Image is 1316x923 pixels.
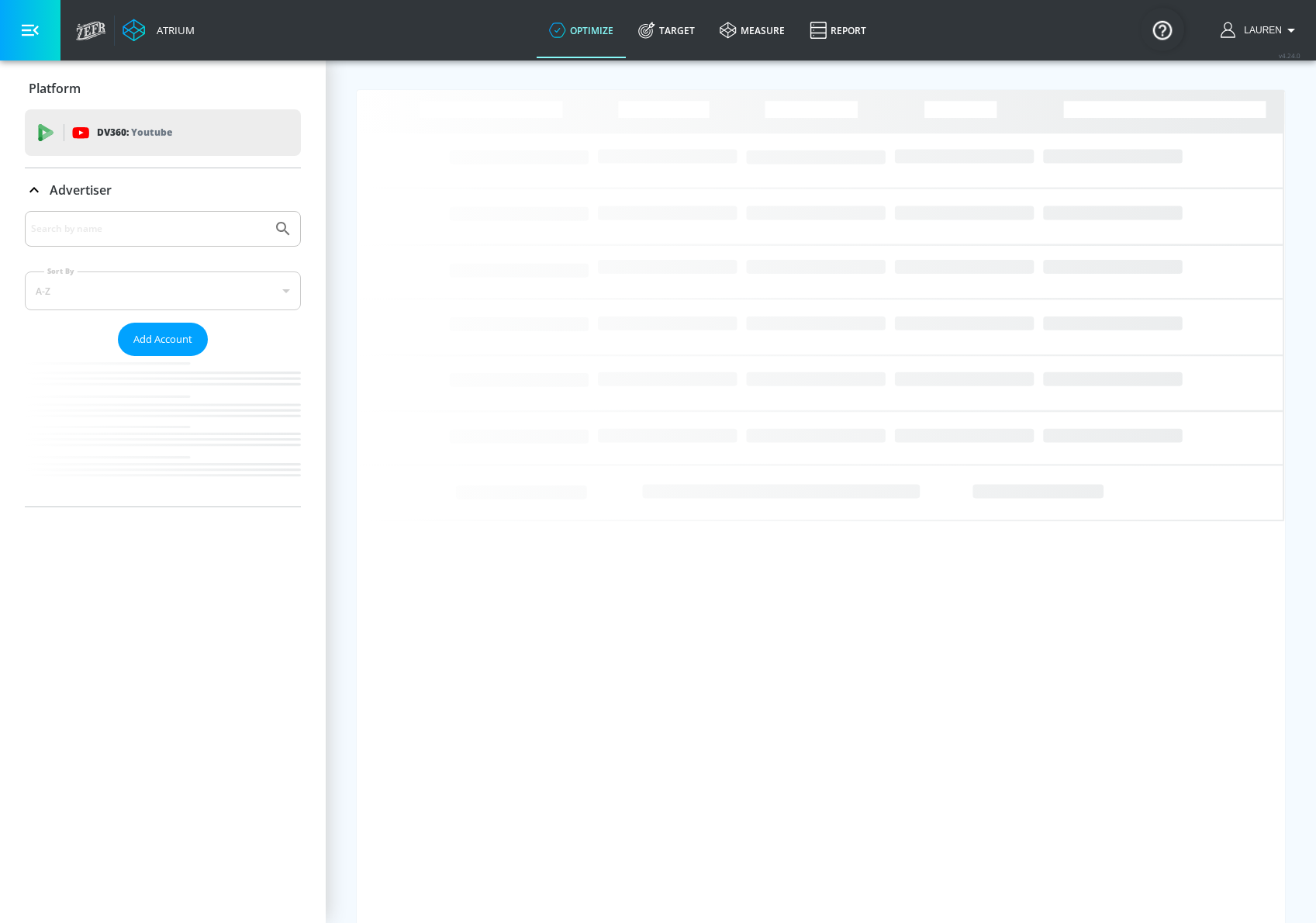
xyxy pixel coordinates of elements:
[25,271,301,310] div: A-Z
[50,181,112,199] p: Advertiser
[29,80,81,97] p: Platform
[25,168,301,212] div: Advertiser
[537,2,626,58] a: optimize
[31,219,266,239] input: Search by name
[25,356,301,506] nav: list of Advertiser
[1141,8,1184,51] button: Open Resource Center
[150,23,195,37] div: Atrium
[626,2,707,58] a: Target
[797,2,879,58] a: Report
[131,124,172,140] p: Youtube
[25,109,301,156] div: DV360: Youtube
[118,323,208,356] button: Add Account
[1221,21,1300,40] button: Lauren
[1238,25,1282,36] span: login as: lauren.bacher@zefr.com
[25,211,301,506] div: Advertiser
[44,266,78,276] label: Sort By
[133,330,192,348] span: Add Account
[25,67,301,110] div: Platform
[123,19,195,42] a: Atrium
[707,2,797,58] a: measure
[1279,51,1300,60] span: v 4.24.0
[97,124,172,141] p: DV360:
